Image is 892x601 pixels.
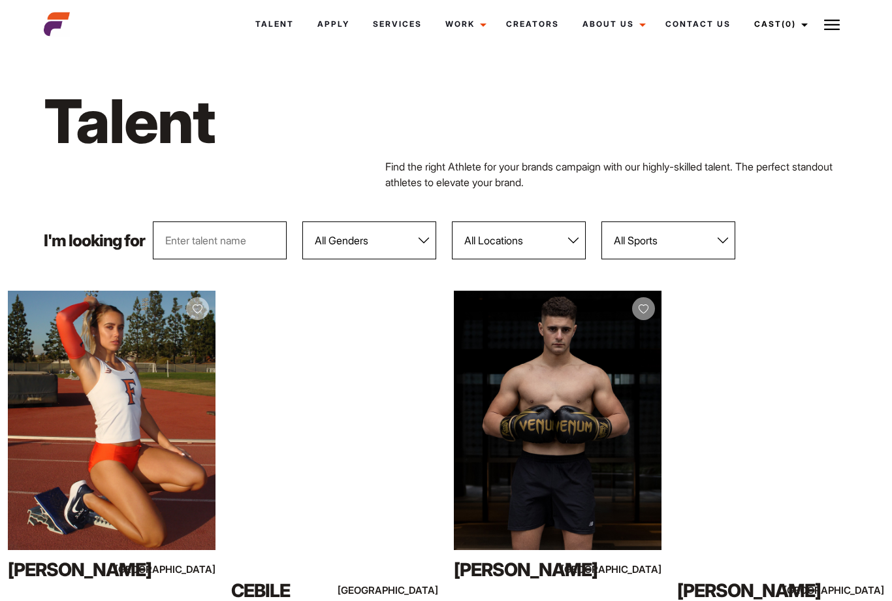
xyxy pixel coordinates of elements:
div: [GEOGRAPHIC_DATA] [822,582,884,598]
a: Contact Us [654,7,742,42]
a: Apply [306,7,361,42]
span: (0) [782,19,796,29]
div: [PERSON_NAME] [8,557,133,583]
a: Work [434,7,494,42]
p: Find the right Athlete for your brands campaign with our highly-skilled talent. The perfect stand... [385,159,848,190]
a: About Us [571,7,654,42]
div: [GEOGRAPHIC_DATA] [376,582,438,598]
div: [PERSON_NAME] [454,557,579,583]
h1: Talent [44,84,507,159]
img: cropped-aefm-brand-fav-22-square.png [44,11,70,37]
a: Talent [244,7,306,42]
input: Enter talent name [153,221,287,259]
div: [GEOGRAPHIC_DATA] [599,561,661,577]
p: I'm looking for [44,233,145,249]
a: Cast(0) [742,7,816,42]
a: Services [361,7,434,42]
a: Creators [494,7,571,42]
img: Burger icon [824,17,840,33]
div: [GEOGRAPHIC_DATA] [153,561,215,577]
